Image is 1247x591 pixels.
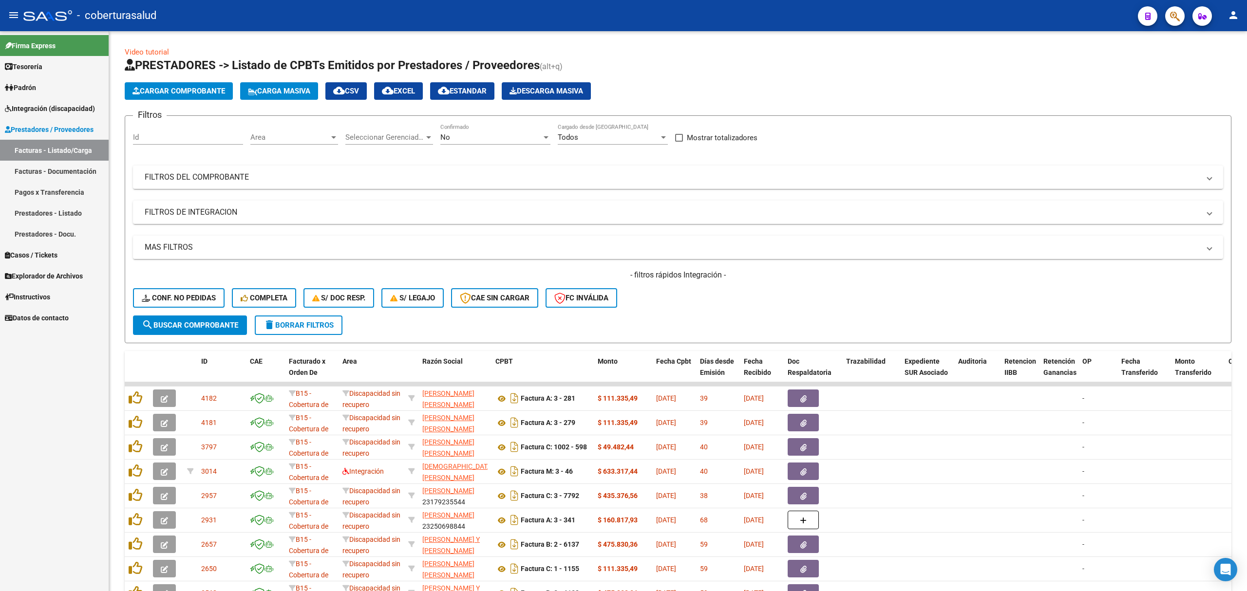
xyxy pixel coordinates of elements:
span: 2657 [201,540,217,548]
span: [PERSON_NAME] [PERSON_NAME] [422,438,474,457]
span: B15 - Cobertura de Salud [289,462,328,493]
datatable-header-cell: Razón Social [418,351,491,394]
span: Trazabilidad [846,357,886,365]
span: [PERSON_NAME] Y [PERSON_NAME] SOCIEDAD DE HECHO [422,536,480,576]
datatable-header-cell: Area [339,351,404,394]
button: Borrar Filtros [255,315,342,335]
span: (alt+q) [540,62,563,71]
div: 27374197520 [422,558,488,579]
strong: $ 111.335,49 [598,419,638,426]
span: - [1082,419,1084,426]
i: Descargar documento [508,536,521,552]
span: 3797 [201,443,217,451]
datatable-header-cell: CAE [246,351,285,394]
datatable-header-cell: Fecha Transferido [1117,351,1171,394]
span: Discapacidad sin recupero [342,511,400,530]
strong: Factura A: 3 - 341 [521,517,575,524]
span: Expediente SUR Asociado [905,357,948,376]
a: Video tutorial [125,48,169,56]
span: Descarga Masiva [510,87,583,95]
button: Buscar Comprobante [133,315,247,335]
div: Open Intercom Messenger [1214,558,1237,581]
button: Conf. no pedidas [133,288,225,308]
strong: $ 475.830,36 [598,540,638,548]
span: [DATE] [656,540,676,548]
div: 23250698844 [422,510,488,530]
span: [DATE] [744,565,764,573]
span: Monto [598,357,618,365]
span: [DATE] [656,516,676,524]
span: Mostrar totalizadores [687,132,757,144]
span: Integración [342,467,384,475]
strong: $ 435.376,56 [598,492,638,499]
datatable-header-cell: Doc Respaldatoria [784,351,842,394]
span: Instructivos [5,292,50,302]
span: Borrar Filtros [264,321,334,330]
span: 4181 [201,419,217,426]
span: Discapacidad sin recupero [342,389,400,408]
span: 38 [700,492,708,499]
mat-expansion-panel-header: FILTROS DEL COMPROBANTE [133,166,1223,189]
span: - [1082,492,1084,499]
span: [DATE] [656,467,676,475]
datatable-header-cell: Fecha Cpbt [652,351,696,394]
button: Carga Masiva [240,82,318,100]
span: - coberturasalud [77,5,156,26]
span: CPBT [495,357,513,365]
span: 2957 [201,492,217,499]
mat-icon: cloud_download [438,85,450,96]
datatable-header-cell: Monto Transferido [1171,351,1225,394]
span: B15 - Cobertura de Salud [289,389,328,420]
span: EXCEL [382,87,415,95]
span: [DATE] [744,394,764,402]
datatable-header-cell: Expediente SUR Asociado [901,351,954,394]
strong: Factura M: 3 - 46 [521,468,573,476]
strong: Factura C: 3 - 7792 [521,492,579,500]
button: FC Inválida [546,288,617,308]
span: Fecha Cpbt [656,357,691,365]
span: OP [1082,357,1092,365]
strong: Factura B: 2 - 6137 [521,541,579,549]
span: B15 - Cobertura de Salud [289,438,328,468]
span: Buscar Comprobante [142,321,238,330]
span: 2931 [201,516,217,524]
span: - [1082,540,1084,548]
span: Días desde Emisión [700,357,734,376]
span: [PERSON_NAME] [422,511,474,519]
i: Descargar documento [508,415,521,430]
span: Area [250,133,329,142]
span: Estandar [438,87,487,95]
span: 2650 [201,565,217,573]
span: 39 [700,419,708,426]
span: B15 - Cobertura de Salud [289,511,328,541]
button: Cargar Comprobante [125,82,233,100]
button: Estandar [430,82,494,100]
span: - [1082,516,1084,524]
datatable-header-cell: Facturado x Orden De [285,351,339,394]
mat-expansion-panel-header: FILTROS DE INTEGRACION [133,201,1223,224]
mat-icon: menu [8,9,19,21]
span: [DATE] [656,419,676,426]
span: Retencion IIBB [1004,357,1036,376]
span: Discapacidad sin recupero [342,536,400,554]
span: Datos de contacto [5,313,69,323]
span: [PERSON_NAME] [PERSON_NAME] [422,560,474,579]
mat-icon: cloud_download [382,85,394,96]
span: [PERSON_NAME] [PERSON_NAME] [422,414,474,433]
span: 68 [700,516,708,524]
span: [DEMOGRAPHIC_DATA] [PERSON_NAME] [422,462,493,481]
datatable-header-cell: Días desde Emisión [696,351,740,394]
button: S/ legajo [381,288,444,308]
datatable-header-cell: ID [197,351,246,394]
span: CAE SIN CARGAR [460,294,529,302]
i: Descargar documento [508,561,521,576]
span: S/ legajo [390,294,435,302]
span: PRESTADORES -> Listado de CPBTs Emitidos por Prestadores / Proveedores [125,58,540,72]
span: [DATE] [744,467,764,475]
span: 3014 [201,467,217,475]
span: Facturado x Orden De [289,357,325,376]
span: [PERSON_NAME] [422,487,474,495]
span: Casos / Tickets [5,250,57,260]
div: 30714409324 [422,534,488,554]
mat-icon: person [1228,9,1239,21]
